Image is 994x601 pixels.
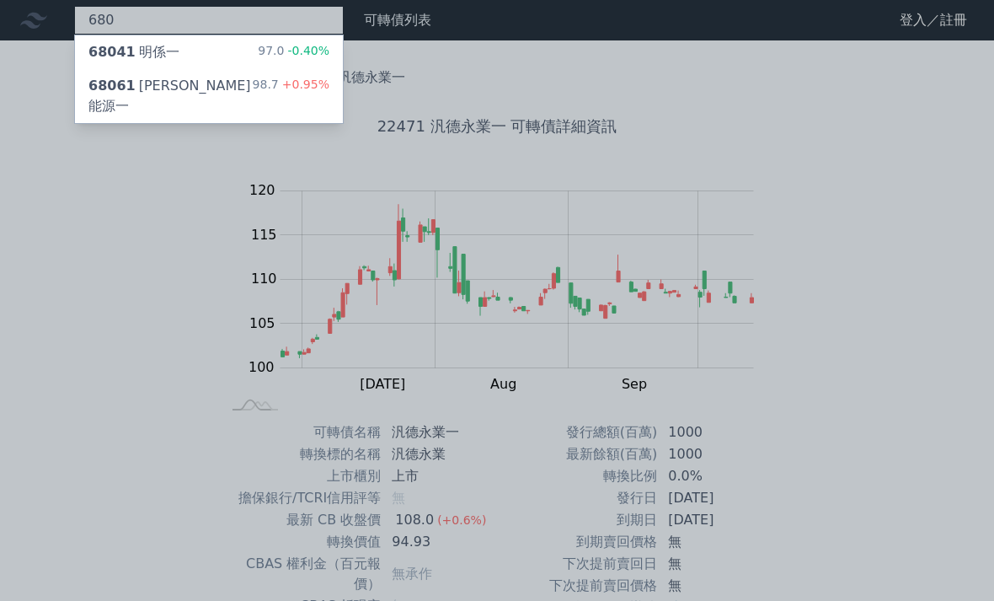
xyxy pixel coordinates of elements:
[88,76,253,116] div: [PERSON_NAME]能源一
[279,78,329,91] span: +0.95%
[88,78,136,94] span: 68061
[253,76,329,116] div: 98.7
[75,69,343,123] a: 68061[PERSON_NAME]能源一 98.7+0.95%
[258,42,329,62] div: 97.0
[284,44,329,57] span: -0.40%
[88,44,136,60] span: 68041
[88,42,179,62] div: 明係一
[75,35,343,69] a: 68041明係一 97.0-0.40%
